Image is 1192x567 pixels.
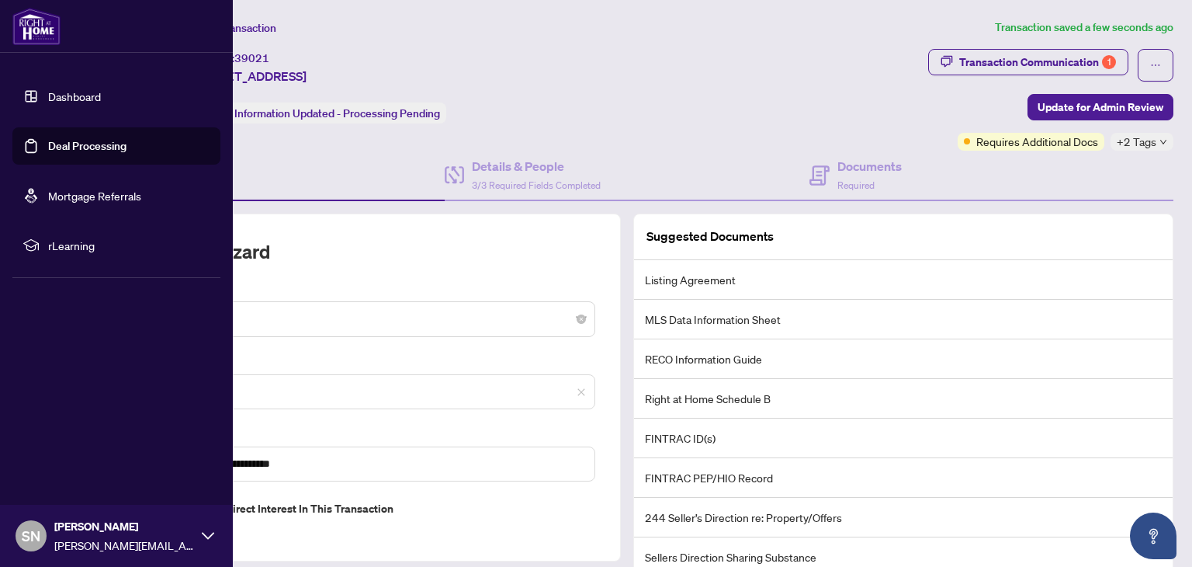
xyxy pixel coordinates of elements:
li: FINTRAC ID(s) [634,419,1173,458]
span: close-circle [577,315,586,324]
label: Do you have direct or indirect interest in this transaction [106,500,595,517]
span: Required [837,179,875,191]
button: Transaction Communication1 [928,49,1128,75]
li: Right at Home Schedule B [634,379,1173,419]
h4: Details & People [472,157,601,176]
li: 244 Seller’s Direction re: Property/Offers [634,498,1173,537]
button: Update for Admin Review [1027,94,1173,120]
div: 1 [1102,55,1116,69]
li: RECO Information Guide [634,339,1173,379]
span: Requires Additional Docs [976,133,1098,150]
span: [PERSON_NAME][EMAIL_ADDRESS][DOMAIN_NAME] [54,537,194,554]
span: Update for Admin Review [1038,95,1163,120]
label: Transaction Type [106,283,595,300]
article: Suggested Documents [646,227,774,246]
span: ellipsis [1150,60,1161,71]
span: down [1159,138,1167,146]
li: MLS Data Information Sheet [634,300,1173,339]
a: Dashboard [48,89,101,103]
span: Listing [116,304,586,334]
a: Mortgage Referrals [48,189,141,203]
span: SN [22,525,40,547]
div: Transaction Communication [959,50,1116,75]
span: View Transaction [193,21,276,35]
a: Deal Processing [48,139,126,153]
span: close [577,388,586,397]
span: rLearning [48,237,210,254]
h4: Documents [837,157,902,176]
span: [PERSON_NAME] [54,518,194,535]
span: 3/3 Required Fields Completed [472,179,601,191]
li: FINTRAC PEP/HIO Record [634,458,1173,498]
span: +2 Tags [1117,133,1156,151]
article: Transaction saved a few seconds ago [995,19,1173,37]
span: [STREET_ADDRESS] [192,67,307,85]
li: Listing Agreement [634,260,1173,300]
img: logo [12,8,61,45]
span: Information Updated - Processing Pending [234,106,440,120]
div: Status: [192,103,446,123]
span: 39021 [234,51,269,65]
button: Open asap [1130,513,1176,559]
label: MLS ID [106,356,595,373]
label: Property Address [106,428,595,445]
